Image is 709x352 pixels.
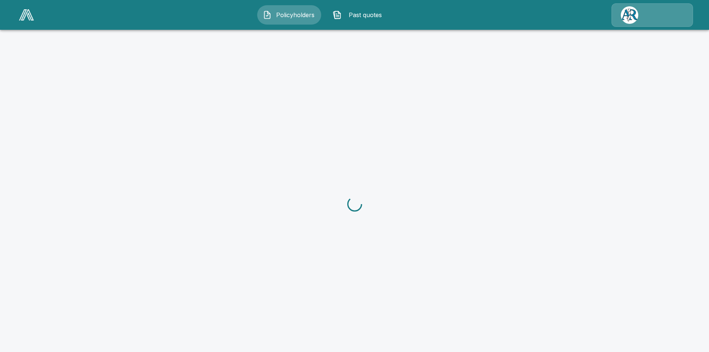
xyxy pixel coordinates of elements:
[333,10,342,19] img: Past quotes Icon
[19,9,34,20] img: AA Logo
[345,10,386,19] span: Past quotes
[257,5,321,25] button: Policyholders IconPolicyholders
[275,10,316,19] span: Policyholders
[327,5,391,25] button: Past quotes IconPast quotes
[263,10,272,19] img: Policyholders Icon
